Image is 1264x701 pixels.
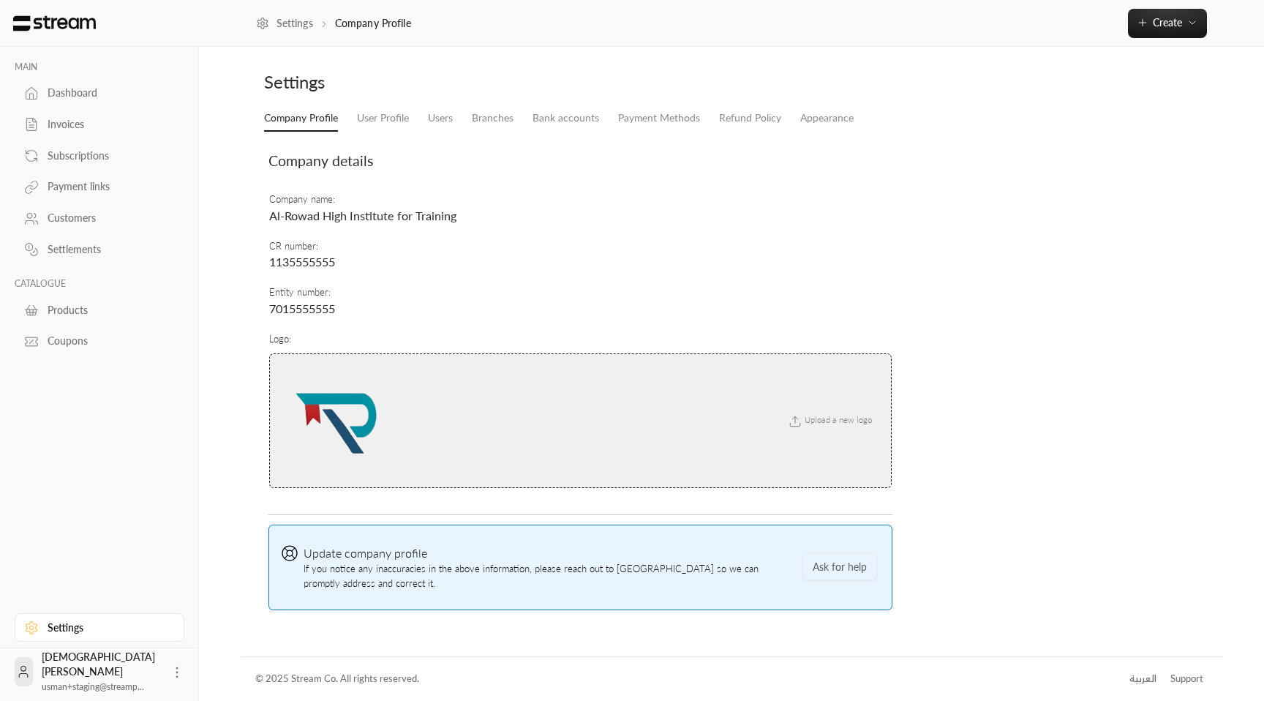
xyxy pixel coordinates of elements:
a: Payment Methods [618,105,700,131]
span: Create [1153,16,1182,29]
span: 1135555555 [269,255,335,269]
span: Update company profile [304,546,427,560]
td: Company name : [268,186,892,232]
div: © 2025 Stream Co. All rights reserved. [255,672,419,686]
div: Invoices [48,117,166,132]
a: Payment links [15,173,184,201]
div: [DEMOGRAPHIC_DATA][PERSON_NAME] [42,650,161,694]
p: MAIN [15,61,184,73]
a: Invoices [15,110,184,139]
a: Settings [256,16,313,31]
a: Users [428,105,453,131]
p: CATALOGUE [15,278,184,290]
a: Dashboard [15,79,184,108]
a: Settings [15,613,184,642]
div: Dashboard [48,86,166,100]
a: Refund Policy [719,105,781,131]
a: Coupons [15,327,184,356]
div: Payment links [48,179,166,194]
a: Bank accounts [533,105,599,131]
span: If you notice any inaccuracies in the above information, please reach out to [GEOGRAPHIC_DATA] so... [304,544,796,591]
a: Support [1166,666,1208,692]
td: Logo : [268,325,892,505]
span: 7015555555 [269,301,335,315]
div: Products [48,303,166,318]
nav: breadcrumb [256,16,411,31]
a: Company Profile [264,105,338,132]
div: العربية [1129,672,1156,686]
a: Branches [472,105,513,131]
a: Appearance [800,105,854,131]
td: Entity number : [268,278,892,324]
a: Subscriptions [15,141,184,170]
a: Settlements [15,236,184,264]
span: Al-Rowad High Institute for Training [269,209,456,222]
span: usman+staging@streamp... [42,681,144,692]
div: Subscriptions [48,149,166,163]
span: Upload a new logo [779,415,879,424]
div: Coupons [48,334,166,348]
td: CR number : [268,232,892,278]
button: Ask for help [802,553,877,580]
div: Customers [48,211,166,225]
span: Company details [268,152,373,169]
img: company logo [282,366,391,476]
a: Customers [15,204,184,233]
a: Products [15,296,184,324]
button: Create [1128,9,1207,38]
div: Settlements [48,242,166,257]
p: Company Profile [335,16,411,31]
div: Settings [48,621,166,635]
a: User Profile [357,105,409,131]
div: Settings [264,70,725,94]
img: Logo [12,15,97,31]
